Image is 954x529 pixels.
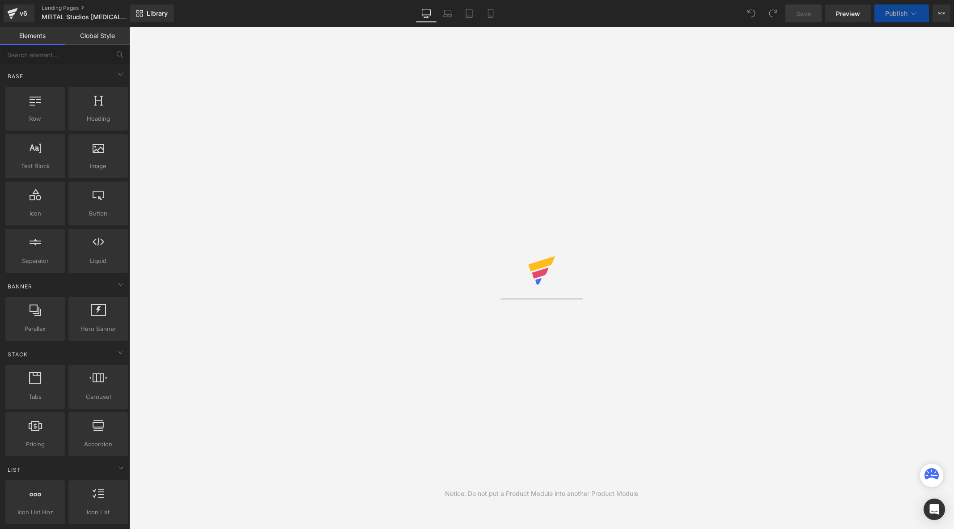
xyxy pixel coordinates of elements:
[130,4,174,22] a: New Library
[18,8,29,19] div: v6
[71,324,125,334] span: Hero Banner
[458,4,480,22] a: Tablet
[8,324,62,334] span: Parallax
[7,72,24,80] span: Base
[7,466,22,474] span: List
[8,256,62,266] span: Separator
[65,27,130,45] a: Global Style
[742,4,760,22] button: Undo
[796,9,811,18] span: Save
[885,10,907,17] span: Publish
[8,392,62,402] span: Tabs
[825,4,871,22] a: Preview
[8,209,62,218] span: Icon
[71,256,125,266] span: Liquid
[71,114,125,123] span: Heading
[42,4,144,12] a: Landing Pages
[147,9,168,17] span: Library
[7,282,33,291] span: Banner
[416,4,437,22] a: Desktop
[8,161,62,171] span: Text Block
[764,4,782,22] button: Redo
[4,4,34,22] a: v6
[71,161,125,171] span: Image
[874,4,929,22] button: Publish
[8,508,62,517] span: Icon List Hoz
[836,9,860,18] span: Preview
[7,350,29,359] span: Stack
[480,4,501,22] a: Mobile
[71,440,125,449] span: Accordion
[445,489,638,499] div: Notice: Do not put a Product Module into another Product Module
[8,440,62,449] span: Pricing
[42,13,127,21] span: MEITAL Studios [MEDICAL_DATA] Treatment 129.95
[933,4,950,22] button: More
[71,392,125,402] span: Carousel
[71,209,125,218] span: Button
[437,4,458,22] a: Laptop
[924,499,945,520] div: Open Intercom Messenger
[71,508,125,517] span: Icon List
[8,114,62,123] span: Row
